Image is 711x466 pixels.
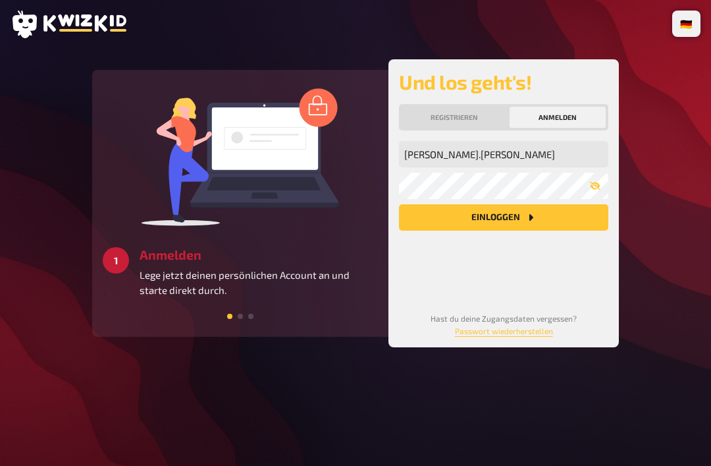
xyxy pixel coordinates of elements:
button: Anmelden [510,107,606,128]
small: Hast du deine Zugangsdaten vergessen? [431,314,577,335]
a: Passwort wiederherstellen [455,326,553,335]
h3: Anmelden [140,247,378,262]
p: Lege jetzt deinen persönlichen Account an und starte direkt durch. [140,268,378,297]
img: log in [142,88,339,226]
h2: Und los geht's! [399,70,608,94]
button: Einloggen [399,204,608,231]
li: 🇩🇪 [675,13,698,34]
div: 1 [103,247,129,274]
button: Registrieren [402,107,507,128]
input: Meine Emailadresse [399,141,608,167]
